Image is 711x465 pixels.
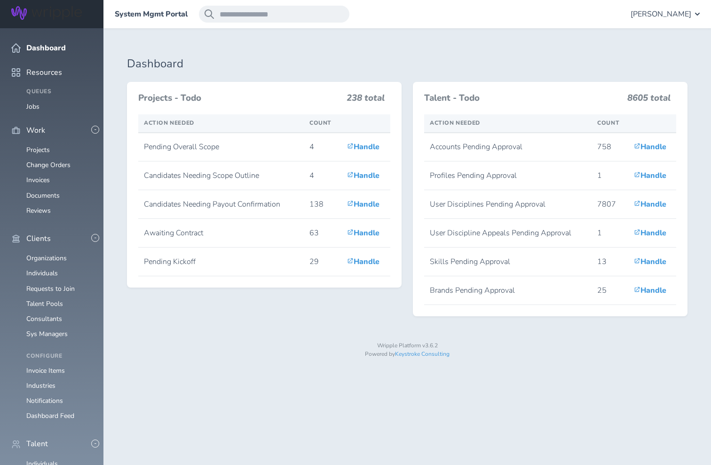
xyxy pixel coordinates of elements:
h4: Queues [26,88,92,95]
a: Handle [634,142,666,152]
a: Handle [347,199,379,209]
a: Reviews [26,206,51,215]
h4: Configure [26,353,92,360]
a: Keystroke Consulting [395,350,450,358]
a: Handle [347,170,379,181]
span: Count [309,119,332,127]
a: Invoice Items [26,366,65,375]
td: Candidates Needing Payout Confirmation [138,190,304,219]
a: Jobs [26,102,39,111]
p: Powered by [127,351,687,358]
td: 29 [304,248,341,276]
h3: Talent - Todo [424,93,622,104]
td: 1 [592,219,628,248]
button: [PERSON_NAME] [631,6,700,23]
h1: Dashboard [127,57,687,71]
a: System Mgmt Portal [115,10,188,18]
span: Clients [26,234,51,243]
a: Notifications [26,396,63,405]
span: [PERSON_NAME] [631,10,691,18]
p: Wripple Platform v3.6.2 [127,343,687,349]
a: Handle [634,170,666,181]
span: Work [26,126,45,135]
td: Profiles Pending Approval [424,161,592,190]
img: Wripple [11,6,82,20]
span: Action Needed [144,119,194,127]
a: Handle [347,142,379,152]
span: Talent [26,440,48,448]
td: Awaiting Contract [138,219,304,248]
td: 4 [304,161,341,190]
td: Accounts Pending Approval [424,133,592,161]
a: Industries [26,381,55,390]
button: - [91,440,99,448]
td: Pending Kickoff [138,248,304,276]
td: 1 [592,161,628,190]
span: Count [597,119,619,127]
td: Pending Overall Scope [138,133,304,161]
h3: Projects - Todo [138,93,341,104]
span: Resources [26,68,62,77]
td: 25 [592,276,628,305]
a: Sys Managers [26,329,68,338]
td: User Disciplines Pending Approval [424,190,592,219]
button: - [91,234,99,242]
td: User Discipline Appeals Pending Approval [424,219,592,248]
span: Action Needed [430,119,480,127]
a: Handle [347,257,379,267]
td: Brands Pending Approval [424,276,592,305]
td: 4 [304,133,341,161]
td: 13 [592,248,628,276]
a: Documents [26,191,60,200]
a: Handle [634,199,666,209]
span: Dashboard [26,44,66,52]
a: Requests to Join [26,284,75,293]
td: Candidates Needing Scope Outline [138,161,304,190]
a: Change Orders [26,160,71,169]
a: Dashboard Feed [26,411,74,420]
a: Handle [634,257,666,267]
td: 63 [304,219,341,248]
h3: 238 total [347,93,385,107]
a: Invoices [26,176,50,184]
a: Projects [26,145,50,154]
a: Consultants [26,314,62,323]
td: Skills Pending Approval [424,248,592,276]
td: 138 [304,190,341,219]
td: 758 [592,133,628,161]
a: Talent Pools [26,299,63,308]
a: Handle [634,228,666,238]
a: Organizations [26,254,67,263]
h3: 8605 total [627,93,671,107]
td: 7807 [592,190,628,219]
a: Individuals [26,269,58,278]
a: Handle [634,285,666,296]
button: - [91,126,99,134]
a: Handle [347,228,379,238]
